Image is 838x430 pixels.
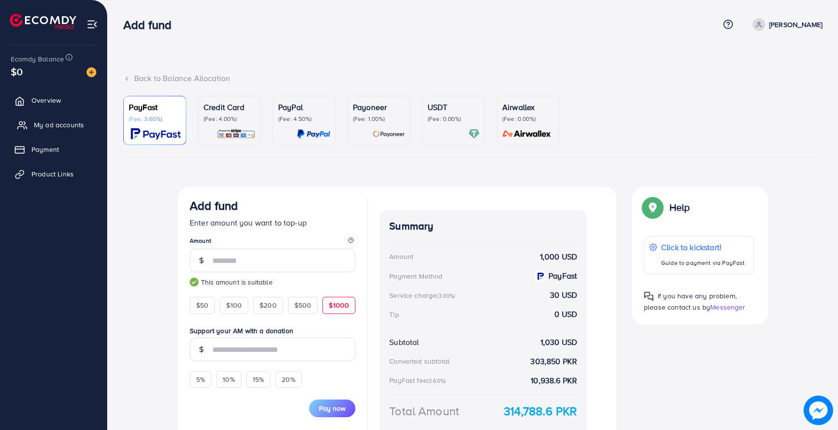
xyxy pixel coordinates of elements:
p: (Fee: 0.00%) [428,115,480,123]
span: Overview [31,95,61,105]
img: payment [535,271,546,282]
img: image [87,67,96,77]
div: Amount [389,252,413,261]
span: $500 [294,300,312,310]
img: card [217,128,256,140]
legend: Amount [190,236,355,249]
img: card [131,128,181,140]
img: card [468,128,480,140]
p: (Fee: 4.00%) [203,115,256,123]
strong: 30 USD [550,289,577,301]
span: Messenger [710,302,745,312]
div: PayFast fee [389,375,449,385]
img: menu [87,19,98,30]
p: (Fee: 3.60%) [129,115,181,123]
strong: 1,000 USD [540,251,577,262]
div: Tip [389,310,399,319]
span: If you have any problem, please contact us by [644,291,737,312]
a: [PERSON_NAME] [749,18,822,31]
p: (Fee: 4.50%) [278,115,330,123]
span: $50 [196,300,208,310]
span: 20% [282,374,295,384]
img: Popup guide [644,199,662,216]
h4: Summary [389,220,577,232]
img: image [804,396,833,425]
span: 15% [253,374,264,384]
p: Guide to payment via PayFast [661,257,745,269]
strong: 1,030 USD [541,337,577,348]
p: (Fee: 0.00%) [502,115,554,123]
p: (Fee: 1.00%) [353,115,405,123]
p: Help [669,201,690,213]
span: My ad accounts [34,120,84,130]
span: 10% [223,374,234,384]
small: (3.60%) [427,377,446,385]
p: Click to kickstart! [661,241,745,253]
a: Payment [7,140,100,159]
strong: PayFast [549,270,577,282]
img: card [297,128,330,140]
strong: 0 USD [554,309,577,320]
p: PayPal [278,101,330,113]
img: card [499,128,554,140]
p: USDT [428,101,480,113]
p: Payoneer [353,101,405,113]
span: Ecomdy Balance [11,54,64,64]
img: Popup guide [644,291,654,301]
span: Pay now [319,403,346,413]
p: Credit Card [203,101,256,113]
span: Product Links [31,169,74,179]
p: [PERSON_NAME] [769,19,822,30]
span: $1000 [329,300,349,310]
strong: 303,850 PKR [530,356,577,367]
a: Overview [7,90,100,110]
strong: 10,938.6 PKR [531,375,577,386]
button: Pay now [309,400,355,417]
a: Product Links [7,164,100,184]
span: 5% [196,374,205,384]
div: Payment Method [389,271,442,281]
img: guide [190,278,199,287]
span: $0 [11,64,23,79]
div: Back to Balance Allocation [123,73,822,84]
label: Support your AM with a donation [190,326,355,336]
h3: Add fund [190,199,238,213]
p: Airwallex [502,101,554,113]
h3: Add fund [123,18,179,32]
span: $100 [226,300,242,310]
small: (3.00%) [436,292,455,300]
div: Service charge [389,290,458,300]
strong: 314,788.6 PKR [504,402,577,420]
img: card [373,128,405,140]
div: Total Amount [389,402,459,420]
span: Payment [31,144,59,154]
img: logo [10,14,76,29]
span: $200 [260,300,277,310]
p: Enter amount you want to top-up [190,217,355,229]
small: This amount is suitable [190,277,355,287]
div: Converted subtotal [389,356,450,366]
div: Subtotal [389,337,419,348]
a: My ad accounts [7,115,100,135]
p: PayFast [129,101,181,113]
